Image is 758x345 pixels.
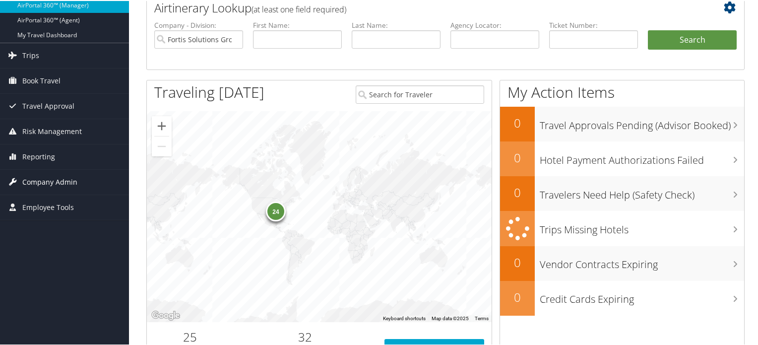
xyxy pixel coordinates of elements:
[22,42,39,67] span: Trips
[549,19,638,29] label: Ticket Number:
[154,328,226,345] h2: 25
[540,217,744,236] h3: Trips Missing Hotels
[500,114,535,131] h2: 0
[500,175,744,210] a: 0Travelers Need Help (Safety Check)
[500,288,535,305] h2: 0
[450,19,539,29] label: Agency Locator:
[352,19,441,29] label: Last Name:
[152,136,172,155] button: Zoom out
[22,143,55,168] span: Reporting
[500,183,535,200] h2: 0
[475,315,489,320] a: Terms (opens in new tab)
[22,169,77,194] span: Company Admin
[383,314,426,321] button: Keyboard shortcuts
[500,140,744,175] a: 0Hotel Payment Authorizations Failed
[500,106,744,140] a: 0Travel Approvals Pending (Advisor Booked)
[540,182,744,201] h3: Travelers Need Help (Safety Check)
[500,148,535,165] h2: 0
[540,147,744,166] h3: Hotel Payment Authorizations Failed
[241,328,370,345] h2: 32
[22,93,74,118] span: Travel Approval
[540,113,744,132] h3: Travel Approvals Pending (Advisor Booked)
[154,81,264,102] h1: Traveling [DATE]
[500,245,744,280] a: 0Vendor Contracts Expiring
[500,81,744,102] h1: My Action Items
[149,308,182,321] a: Open this area in Google Maps (opens a new window)
[22,118,82,143] span: Risk Management
[500,210,744,245] a: Trips Missing Hotels
[22,68,61,92] span: Book Travel
[22,194,74,219] span: Employee Tools
[540,252,744,271] h3: Vendor Contracts Expiring
[356,84,485,103] input: Search for Traveler
[266,200,286,220] div: 24
[149,308,182,321] img: Google
[152,115,172,135] button: Zoom in
[648,29,737,49] button: Search
[500,280,744,315] a: 0Credit Cards Expiring
[500,253,535,270] h2: 0
[253,19,342,29] label: First Name:
[252,3,346,14] span: (at least one field required)
[432,315,469,320] span: Map data ©2025
[540,286,744,305] h3: Credit Cards Expiring
[154,19,243,29] label: Company - Division:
